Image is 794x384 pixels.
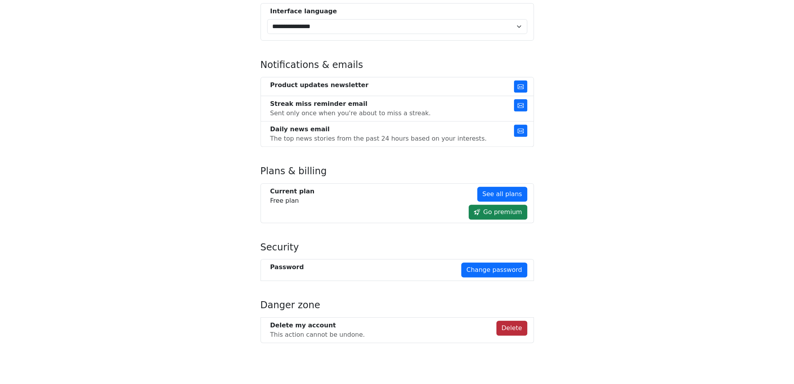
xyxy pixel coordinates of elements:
[261,166,534,177] h4: Plans & billing
[469,205,527,220] a: Go premium
[261,59,534,71] h4: Notifications & emails
[270,330,365,339] div: This action cannot be undone.
[270,134,487,143] div: The top news stories from the past 24 hours based on your interests.
[261,242,534,253] h4: Security
[270,125,487,134] div: Daily news email
[267,19,527,34] select: Select Interface Language
[270,7,527,16] div: Interface language
[261,300,534,311] h4: Danger zone
[477,187,527,202] a: See all plans
[270,263,304,272] div: Password
[270,109,431,118] div: Sent only once when you're about to miss a streak.
[270,321,365,330] div: Delete my account
[496,321,527,336] button: Delete
[270,187,315,196] div: Current plan
[270,80,369,90] div: Product updates newsletter
[270,187,315,205] div: Free plan
[461,263,527,277] a: Change password
[270,99,431,109] div: Streak miss reminder email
